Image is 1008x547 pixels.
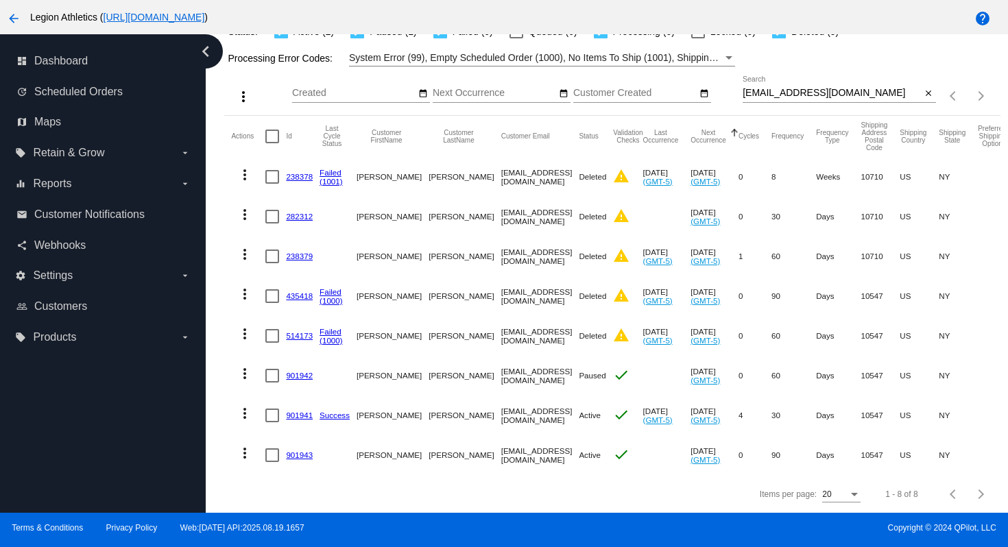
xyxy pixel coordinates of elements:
[501,157,579,197] mat-cell: [EMAIL_ADDRESS][DOMAIN_NAME]
[816,236,861,276] mat-cell: Days
[900,129,926,144] button: Change sorting for ShippingCountry
[357,157,429,197] mat-cell: [PERSON_NAME]
[573,88,697,99] input: Customer Created
[771,276,816,316] mat-cell: 90
[691,296,720,305] a: (GMT-5)
[613,406,629,423] mat-icon: check
[433,88,556,99] input: Next Occurrence
[739,435,771,475] mat-cell: 0
[34,239,86,252] span: Webhooks
[739,316,771,356] mat-cell: 0
[501,356,579,396] mat-cell: [EMAIL_ADDRESS][DOMAIN_NAME]
[771,356,816,396] mat-cell: 60
[643,177,673,186] a: (GMT-5)
[643,256,673,265] a: (GMT-5)
[418,88,428,99] mat-icon: date_range
[861,276,900,316] mat-cell: 10547
[180,270,191,281] i: arrow_drop_down
[237,167,253,183] mat-icon: more_vert
[357,435,429,475] mat-cell: [PERSON_NAME]
[429,435,501,475] mat-cell: [PERSON_NAME]
[579,172,606,181] span: Deleted
[286,172,313,181] a: 238378
[357,197,429,236] mat-cell: [PERSON_NAME]
[429,129,488,144] button: Change sorting for CustomerLastName
[33,331,76,343] span: Products
[691,177,720,186] a: (GMT-5)
[739,276,771,316] mat-cell: 0
[429,356,501,396] mat-cell: [PERSON_NAME]
[106,523,158,533] a: Privacy Policy
[613,367,629,383] mat-icon: check
[900,197,939,236] mat-cell: US
[501,316,579,356] mat-cell: [EMAIL_ADDRESS][DOMAIN_NAME]
[429,396,501,435] mat-cell: [PERSON_NAME]
[16,301,27,312] i: people_outline
[939,236,978,276] mat-cell: NY
[691,256,720,265] a: (GMT-5)
[922,86,936,101] button: Clear
[816,129,848,144] button: Change sorting for FrequencyType
[691,276,739,316] mat-cell: [DATE]
[939,356,978,396] mat-cell: NY
[579,291,606,300] span: Deleted
[320,168,341,177] a: Failed
[739,396,771,435] mat-cell: 4
[691,157,739,197] mat-cell: [DATE]
[978,125,1007,147] button: Change sorting for PreferredShippingOption
[900,435,939,475] mat-cell: US
[861,316,900,356] mat-cell: 10547
[613,287,629,304] mat-icon: warning
[939,316,978,356] mat-cell: NY
[33,147,104,159] span: Retain & Grow
[940,82,968,110] button: Previous page
[691,236,739,276] mat-cell: [DATE]
[771,435,816,475] mat-cell: 90
[643,336,673,345] a: (GMT-5)
[357,356,429,396] mat-cell: [PERSON_NAME]
[691,356,739,396] mat-cell: [DATE]
[691,455,720,464] a: (GMT-5)
[15,147,26,158] i: local_offer
[579,331,606,340] span: Deleted
[613,116,643,157] mat-header-cell: Validation Checks
[286,212,313,221] a: 282312
[34,116,61,128] span: Maps
[579,132,598,141] button: Change sorting for Status
[771,316,816,356] mat-cell: 60
[34,55,88,67] span: Dashboard
[924,88,933,99] mat-icon: close
[771,197,816,236] mat-cell: 30
[237,365,253,382] mat-icon: more_vert
[739,132,759,141] button: Change sorting for Cycles
[643,276,691,316] mat-cell: [DATE]
[429,316,501,356] mat-cell: [PERSON_NAME]
[579,411,601,420] span: Active
[180,523,304,533] a: Web:[DATE] API:2025.08.19.1657
[237,246,253,263] mat-icon: more_vert
[743,88,922,99] input: Search
[771,236,816,276] mat-cell: 60
[939,157,978,197] mat-cell: NY
[816,316,861,356] mat-cell: Days
[771,132,804,141] button: Change sorting for Frequency
[320,296,343,305] a: (1000)
[30,12,208,23] span: Legion Athletics ( )
[613,446,629,463] mat-icon: check
[320,287,341,296] a: Failed
[16,50,191,72] a: dashboard Dashboard
[939,197,978,236] mat-cell: NY
[5,10,22,27] mat-icon: arrow_back
[286,331,313,340] a: 514173
[691,415,720,424] a: (GMT-5)
[579,450,601,459] span: Active
[968,481,995,508] button: Next page
[34,86,123,98] span: Scheduled Orders
[643,396,691,435] mat-cell: [DATE]
[939,396,978,435] mat-cell: NY
[900,356,939,396] mat-cell: US
[33,269,73,282] span: Settings
[760,489,817,499] div: Items per page:
[228,53,333,64] span: Processing Error Codes:
[900,316,939,356] mat-cell: US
